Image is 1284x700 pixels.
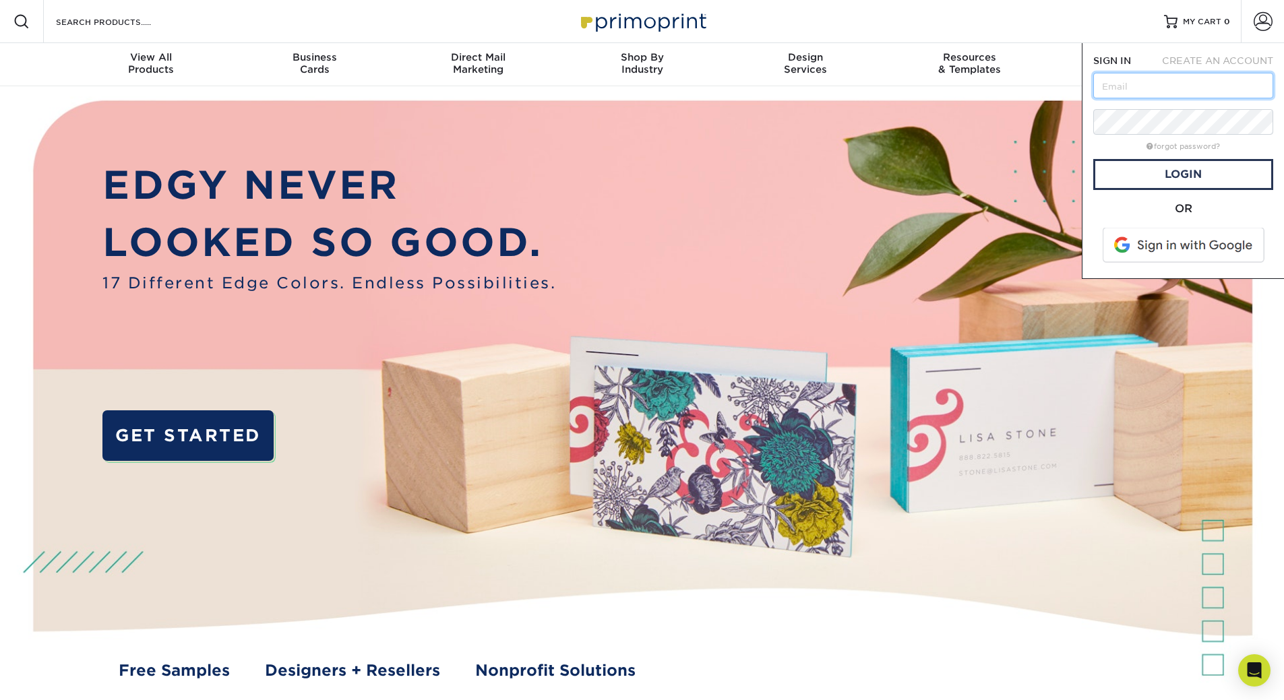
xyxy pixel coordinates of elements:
span: View All [69,51,233,63]
img: Primoprint [575,7,710,36]
a: Direct MailMarketing [396,43,560,86]
div: Products [69,51,233,75]
div: Cards [233,51,396,75]
div: Services [724,51,888,75]
span: 17 Different Edge Colors. Endless Possibilities. [102,272,556,294]
span: SIGN IN [1093,55,1131,66]
div: & Templates [888,51,1051,75]
div: & Support [1051,51,1215,75]
div: Industry [560,51,724,75]
span: Business [233,51,396,63]
span: Contact [1051,51,1215,63]
input: Email [1093,73,1273,98]
div: OR [1093,201,1273,217]
a: Contact& Support [1051,43,1215,86]
a: GET STARTED [102,410,273,461]
span: Resources [888,51,1051,63]
p: LOOKED SO GOOD. [102,214,556,272]
span: Direct Mail [396,51,560,63]
span: 0 [1224,17,1230,26]
span: MY CART [1183,16,1221,28]
a: DesignServices [724,43,888,86]
div: Marketing [396,51,560,75]
input: SEARCH PRODUCTS..... [55,13,186,30]
a: View AllProducts [69,43,233,86]
a: Nonprofit Solutions [475,659,636,682]
a: BusinessCards [233,43,396,86]
a: Login [1093,159,1273,190]
span: Shop By [560,51,724,63]
a: forgot password? [1147,142,1220,151]
div: Open Intercom Messenger [1238,654,1271,687]
a: Resources& Templates [888,43,1051,86]
a: Shop ByIndustry [560,43,724,86]
span: Design [724,51,888,63]
p: EDGY NEVER [102,156,556,214]
span: CREATE AN ACCOUNT [1162,55,1273,66]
